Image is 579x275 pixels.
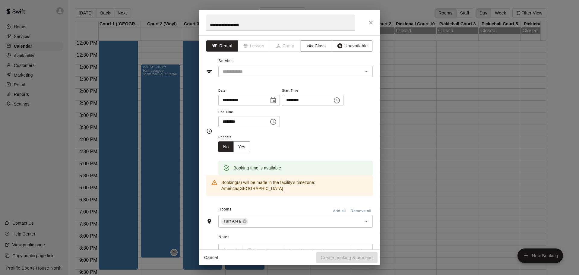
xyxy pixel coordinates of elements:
span: Camps can only be created in the Services page [269,40,301,52]
span: Rooms [219,207,232,211]
button: Undo [220,245,230,256]
button: Insert Link [340,245,350,256]
span: Date [218,87,280,95]
button: Open [362,217,371,226]
span: End Time [218,108,280,116]
button: Close [365,17,376,28]
button: Format Bold [286,245,296,256]
button: Choose time, selected time is 7:30 PM [331,94,343,106]
button: Left Align [353,245,364,256]
button: Format Underline [307,245,318,256]
button: Formatting Options [244,245,283,256]
button: Choose date, selected date is Dec 7, 2025 [267,94,279,106]
button: Format Italics [296,245,307,256]
button: Insert Code [329,245,339,256]
button: Class [301,40,332,52]
span: Turf Area [221,218,243,224]
span: Repeats [218,133,255,141]
button: No [218,141,234,153]
button: Choose time, selected time is 9:30 PM [267,116,279,128]
svg: Service [206,68,212,74]
button: Yes [233,141,250,153]
button: Unavailable [332,40,372,52]
span: Service [219,59,233,63]
button: Remove all [349,207,373,216]
span: Lessons must be created in the Services page first [238,40,270,52]
div: Booking time is available [233,163,281,173]
span: Normal [255,248,276,254]
button: Redo [231,245,241,256]
button: Format Strikethrough [318,245,328,256]
button: Rental [206,40,238,52]
button: Cancel [201,252,221,263]
svg: Rooms [206,218,212,224]
div: Turf Area [221,218,248,225]
button: Add all [330,207,349,216]
span: Start Time [282,87,343,95]
div: outlined button group [218,141,250,153]
div: Booking(s) will be made in the facility's timezone: America/[GEOGRAPHIC_DATA] [221,177,368,194]
span: Notes [219,232,373,242]
svg: Timing [206,128,212,134]
button: Open [362,67,371,76]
